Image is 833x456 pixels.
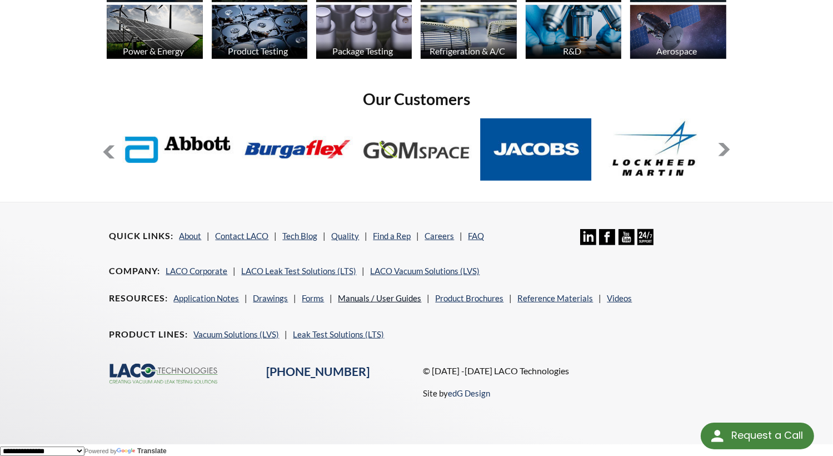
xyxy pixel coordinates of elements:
[421,5,516,59] img: industry_HVAC_670x376.jpg
[210,46,306,56] div: Product Testing
[212,5,307,59] img: industry_ProductTesting_670x376.jpg
[370,266,480,276] a: LACO Vacuum Solutions (LVS)
[117,447,167,455] a: Translate
[242,118,353,181] img: Burgaflex.jpg
[241,266,356,276] a: LACO Leak Test Solutions (LTS)
[122,118,233,181] img: Abbott-Labs.jpg
[526,5,621,59] img: industry_R_D_670x376.jpg
[331,231,359,241] a: Quality
[373,231,411,241] a: Find a Rep
[109,265,160,277] h4: Company
[421,5,516,62] a: Refrigeration & A/C
[709,427,726,445] img: round button
[109,329,188,340] h4: Product Lines
[107,5,202,59] img: industry_Power-2_670x376.jpg
[361,118,472,181] img: GOM-Space.jpg
[117,448,137,455] img: Google Translate
[448,388,491,398] a: edG Design
[526,5,621,62] a: R&D
[423,386,491,400] p: Site by
[266,364,370,379] a: [PHONE_NUMBER]
[338,293,421,303] a: Manuals / User Guides
[212,5,307,62] a: Product Testing
[107,5,202,62] a: Power & Energy
[315,46,411,56] div: Package Testing
[316,5,412,62] a: Package Testing
[193,329,279,339] a: Vacuum Solutions (LVS)
[607,293,632,303] a: Videos
[731,423,803,448] div: Request a Call
[600,118,711,181] img: Lockheed-Martin.jpg
[637,229,654,245] img: 24/7 Support Icon
[630,5,726,59] img: Artboard_1.jpg
[316,5,412,59] img: industry_Package_670x376.jpg
[629,46,725,56] div: Aerospace
[166,266,227,276] a: LACO Corporate
[302,293,324,303] a: Forms
[282,231,317,241] a: Tech Blog
[109,293,168,304] h4: Resources
[425,231,454,241] a: Careers
[105,46,201,56] div: Power & Energy
[253,293,288,303] a: Drawings
[517,293,593,303] a: Reference Materials
[701,423,814,449] div: Request a Call
[637,237,654,247] a: 24/7 Support
[419,46,515,56] div: Refrigeration & A/C
[435,293,503,303] a: Product Brochures
[179,231,201,241] a: About
[102,89,730,110] h2: Our Customers
[109,230,173,242] h4: Quick Links
[293,329,384,339] a: Leak Test Solutions (LTS)
[480,118,591,181] img: Jacobs.jpg
[423,364,724,378] p: © [DATE] -[DATE] LACO Technologies
[173,293,239,303] a: Application Notes
[524,46,620,56] div: R&D
[468,231,484,241] a: FAQ
[215,231,268,241] a: Contact LACO
[630,5,726,62] a: Aerospace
